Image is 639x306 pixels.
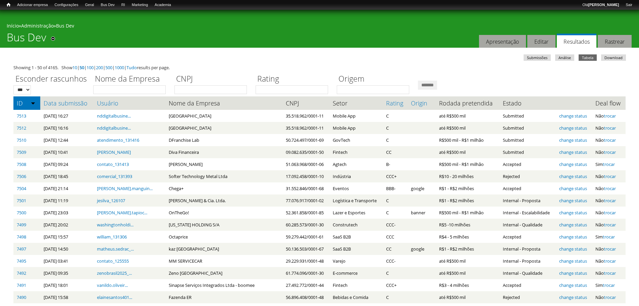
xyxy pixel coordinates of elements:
td: 29.229.931/0001-48 [282,255,329,267]
a: Bus Dev [56,23,74,29]
a: Marketing [128,2,151,8]
td: Diva Financeira [165,146,282,158]
td: Rejected [499,291,556,303]
a: 7513 [17,113,26,119]
td: google [408,243,436,255]
td: até R$500 mil [436,122,499,134]
a: 7491 [17,282,26,288]
label: Origem [337,73,414,85]
a: [PERSON_NAME].manguin... [97,185,153,191]
td: Zeno [GEOGRAPHIC_DATA] [165,267,282,279]
td: [GEOGRAPHIC_DATA] [165,122,282,134]
td: C [383,134,408,146]
img: ordem crescente [31,101,35,105]
a: Data submissão [44,100,90,106]
td: [DATE] 10:41 [40,146,94,158]
a: trocar [604,258,616,264]
td: Submitted [499,134,556,146]
th: CNPJ [282,96,329,110]
a: 7508 [17,161,26,167]
td: 31.552.846/0001-68 [282,182,329,194]
a: 7510 [17,137,26,143]
td: Submitted [499,146,556,158]
td: R$500 mil - R$1 milhão [436,134,499,146]
a: change status [559,125,587,131]
td: 61.774.096/0001-30 [282,267,329,279]
td: 51.063.968/0001-06 [282,158,329,170]
td: 56.896.408/0001-48 [282,291,329,303]
td: [DATE] 23:03 [40,207,94,219]
a: 7495 [17,258,26,264]
td: R$1 - R$2 milhões [436,243,499,255]
span: Início [7,2,10,7]
td: Chega+ [165,182,282,194]
td: Não [592,291,626,303]
td: R$500 mil - R$1 milhão [436,158,499,170]
td: GovTech [329,134,383,146]
td: 50.136.503/0001-67 [282,243,329,255]
a: 100 [87,64,94,71]
td: DFranchise Lab [165,134,282,146]
td: Sim [592,231,626,243]
td: [DATE] 12:44 [40,134,94,146]
strong: [PERSON_NAME] [588,3,619,7]
a: 7504 [17,185,26,191]
td: [DATE] 09:35 [40,267,94,279]
td: Accepted [499,231,556,243]
a: change status [559,161,587,167]
a: trocar [604,149,616,155]
a: Download [601,54,626,61]
td: C [383,110,408,122]
td: 17.092.458/0001-10 [282,170,329,182]
td: [US_STATE] HOLDING S/A [165,219,282,231]
label: Esconder rascunhos [13,73,89,85]
a: 1000 [115,64,124,71]
a: nddigitalbusine... [97,113,131,119]
td: Softer Technology Metal Ltda [165,170,282,182]
a: trocar [604,210,616,216]
a: trocar [604,173,616,179]
a: nddigitalbusine... [97,125,131,131]
td: Accepted [499,182,556,194]
label: Nome da Empresa [93,73,170,85]
td: [GEOGRAPHIC_DATA] [165,110,282,122]
td: E-commerce [329,267,383,279]
td: 77.076.917/0001-02 [282,194,329,207]
td: [DATE] 20:02 [40,219,94,231]
td: Internal - Qualidade [499,267,556,279]
td: [DATE] 16:27 [40,110,94,122]
label: Rating [256,73,332,85]
td: Não [592,207,626,219]
a: 7499 [17,222,26,228]
td: Não [592,243,626,255]
a: contato_125555 [97,258,129,264]
a: Apresentação [479,35,526,48]
td: R$4 - 5 milhões [436,231,499,243]
td: google [408,182,436,194]
a: atendimento_131416 [97,137,139,143]
label: CNPJ [174,73,251,85]
td: [DATE] 09:24 [40,158,94,170]
td: CCC+ [383,279,408,291]
td: Sim [592,279,626,291]
a: Início [3,2,14,8]
a: elainesantos401... [97,294,132,300]
td: 52.361.858/0001-85 [282,207,329,219]
td: MM SERVICECAR [165,255,282,267]
td: OnTheGo! [165,207,282,219]
a: change status [559,234,587,240]
td: CC [383,243,408,255]
div: » » [7,23,632,31]
td: R$10 - 20 milhões [436,170,499,182]
td: Internal - Proposta [499,243,556,255]
a: Rastrear [598,35,632,48]
a: Bus Dev [97,2,118,8]
a: change status [559,198,587,204]
td: Sim [592,158,626,170]
th: Nome da Empresa [165,96,282,110]
a: 500 [105,64,112,71]
a: RI [118,2,128,8]
td: Mobile App [329,110,383,122]
a: Adicionar empresa [14,2,51,8]
a: change status [559,258,587,264]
